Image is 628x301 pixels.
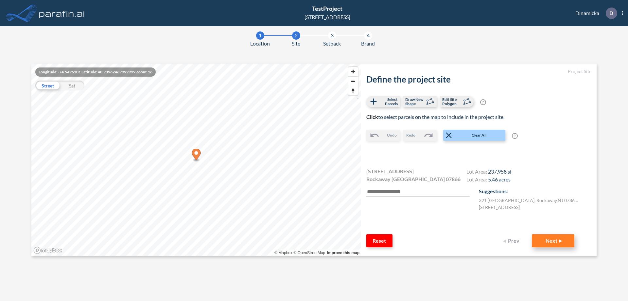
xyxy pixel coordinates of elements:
button: Clear All [443,130,505,141]
a: Mapbox homepage [33,247,62,254]
span: Rockaway [GEOGRAPHIC_DATA] 07866 [366,175,461,183]
span: Select Parcels [378,97,398,106]
a: Mapbox [274,251,292,255]
h4: Lot Area: [466,168,512,176]
button: Reset bearing to north [348,86,358,95]
div: Dinamicka [566,8,623,19]
p: Suggestions: [479,187,591,195]
span: Site [292,40,300,47]
span: ? [512,133,518,139]
div: 3 [328,31,336,40]
span: Setback [323,40,341,47]
div: Sat [60,81,84,90]
canvas: Map [31,64,361,256]
button: Next [532,234,574,247]
span: TestProject [312,5,342,12]
b: Click [366,114,378,120]
label: 321 [GEOGRAPHIC_DATA] , Rockaway , NJ 07866 , US [479,197,580,204]
span: Brand [361,40,375,47]
span: Edit Site Polygon [442,97,462,106]
h2: Define the project site [366,74,591,85]
span: Undo [387,132,397,138]
span: Redo [406,132,415,138]
div: [STREET_ADDRESS] [305,13,350,21]
div: Map marker [192,149,201,162]
div: 4 [364,31,372,40]
button: Zoom in [348,67,358,76]
h4: Lot Area: [466,176,512,184]
span: ? [480,99,486,105]
button: Undo [366,130,400,141]
span: Draw New Shape [405,97,425,106]
span: Zoom out [348,77,358,86]
div: 2 [292,31,300,40]
button: Redo [403,130,437,141]
a: Improve this map [327,251,359,255]
div: Street [35,81,60,90]
p: D [609,10,613,16]
h5: Project Site [366,69,591,74]
span: Location [250,40,270,47]
button: Zoom out [348,76,358,86]
button: Prev [499,234,525,247]
span: Clear All [454,132,505,138]
span: to select parcels on the map to include in the project site. [366,114,504,120]
label: [STREET_ADDRESS] [479,204,520,211]
img: logo [38,7,86,20]
div: 1 [256,31,264,40]
span: 237,958 sf [488,168,512,175]
div: Longitude: -74.5496101 Latitude: 40.90962469999999 Zoom: 16 [35,67,156,77]
span: 5.46 acres [488,176,511,182]
a: OpenStreetMap [293,251,325,255]
button: Reset [366,234,392,247]
span: [STREET_ADDRESS] [366,167,414,175]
